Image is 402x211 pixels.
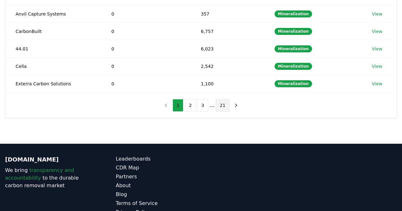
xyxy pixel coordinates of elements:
[275,80,312,87] div: Mineralization
[101,57,191,75] td: 0
[275,10,312,17] div: Mineralization
[275,45,312,52] div: Mineralization
[372,81,382,87] a: View
[5,5,101,23] td: Anvil Capture Systems
[197,99,208,112] button: 3
[216,99,230,112] button: 21
[5,23,101,40] td: CarbonBuilt
[5,57,101,75] td: Cella
[5,167,90,189] p: We bring to the durable carbon removal market
[209,102,214,109] li: ...
[372,46,382,52] a: View
[116,200,201,207] a: Terms of Service
[275,63,312,70] div: Mineralization
[191,23,264,40] td: 6,757
[116,173,201,181] a: Partners
[5,75,101,92] td: Exterra Carbon Solutions
[372,11,382,17] a: View
[191,40,264,57] td: 6,023
[191,57,264,75] td: 2,542
[5,167,74,181] span: transparency and accountability
[372,63,382,69] a: View
[101,5,191,23] td: 0
[372,28,382,35] a: View
[116,182,201,189] a: About
[173,99,184,112] button: 1
[185,99,196,112] button: 2
[116,155,201,163] a: Leaderboards
[191,75,264,92] td: 1,100
[5,40,101,57] td: 44.01
[5,155,90,164] p: [DOMAIN_NAME]
[101,23,191,40] td: 0
[116,164,201,172] a: CDR Map
[101,40,191,57] td: 0
[191,5,264,23] td: 357
[101,75,191,92] td: 0
[275,28,312,35] div: Mineralization
[231,99,242,112] button: next page
[116,191,201,198] a: Blog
